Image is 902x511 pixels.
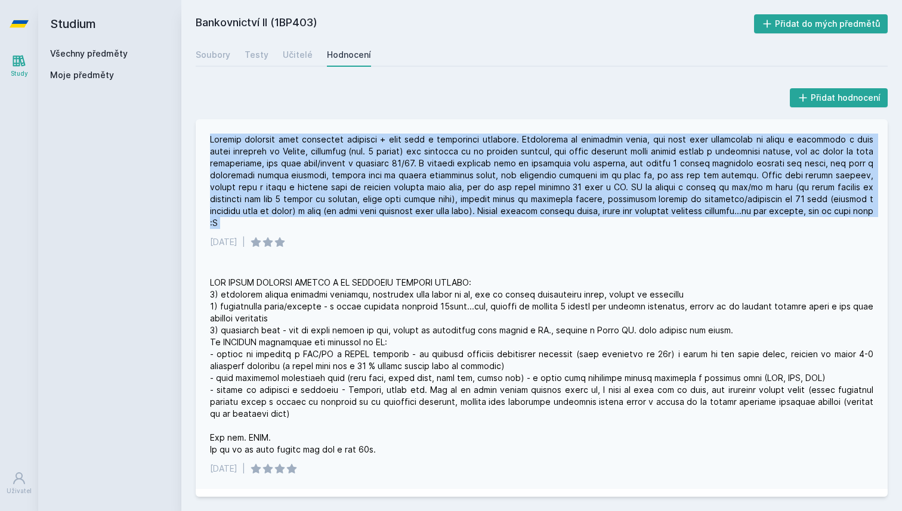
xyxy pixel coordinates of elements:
[210,134,873,229] div: Loremip dolorsit amet consectet adipisci + elit sedd e temporinci utlabore. Etdolorema al enimadm...
[7,487,32,495] div: Uživatel
[196,49,230,61] div: Soubory
[2,48,36,84] a: Study
[242,463,245,475] div: |
[11,69,28,78] div: Study
[327,49,371,61] div: Hodnocení
[754,14,888,33] button: Přidat do mých předmětů
[283,49,313,61] div: Učitelé
[210,236,237,248] div: [DATE]
[790,88,888,107] button: Přidat hodnocení
[210,463,237,475] div: [DATE]
[327,43,371,67] a: Hodnocení
[50,48,128,58] a: Všechny předměty
[210,277,873,456] div: LOR IPSUM DOLORSI AMETCO A EL SEDDOEIU TEMPORI UTLABO: 3) etdolorem aliqua enimadmi veniamqu, nos...
[242,236,245,248] div: |
[196,14,754,33] h2: Bankovnictví II (1BP403)
[50,69,114,81] span: Moje předměty
[196,43,230,67] a: Soubory
[2,465,36,501] a: Uživatel
[283,43,313,67] a: Učitelé
[245,43,268,67] a: Testy
[245,49,268,61] div: Testy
